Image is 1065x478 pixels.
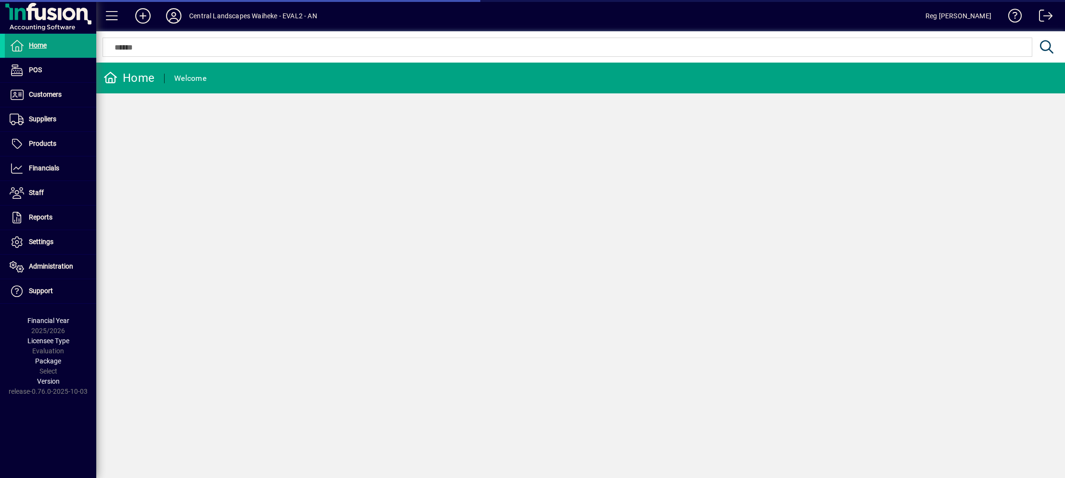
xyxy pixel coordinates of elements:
[5,58,96,82] a: POS
[5,206,96,230] a: Reports
[29,90,62,98] span: Customers
[925,8,991,24] div: Reg [PERSON_NAME]
[29,41,47,49] span: Home
[128,7,158,25] button: Add
[29,66,42,74] span: POS
[29,262,73,270] span: Administration
[37,377,60,385] span: Version
[29,238,53,245] span: Settings
[29,213,52,221] span: Reports
[5,279,96,303] a: Support
[27,337,69,345] span: Licensee Type
[29,189,44,196] span: Staff
[29,140,56,147] span: Products
[5,107,96,131] a: Suppliers
[189,8,317,24] div: Central Landscapes Waiheke - EVAL2 - AN
[174,71,206,86] div: Welcome
[27,317,69,324] span: Financial Year
[103,70,154,86] div: Home
[29,164,59,172] span: Financials
[5,181,96,205] a: Staff
[1032,2,1053,33] a: Logout
[158,7,189,25] button: Profile
[5,83,96,107] a: Customers
[35,357,61,365] span: Package
[29,287,53,295] span: Support
[5,255,96,279] a: Administration
[5,230,96,254] a: Settings
[29,115,56,123] span: Suppliers
[5,156,96,181] a: Financials
[5,132,96,156] a: Products
[1001,2,1022,33] a: Knowledge Base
